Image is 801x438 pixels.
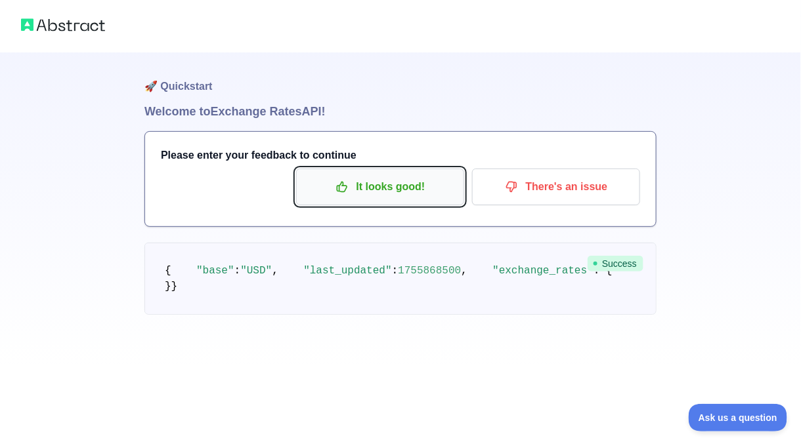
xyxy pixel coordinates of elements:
[144,102,657,121] h1: Welcome to Exchange Rates API!
[144,52,657,102] h1: 🚀 Quickstart
[240,265,272,277] span: "USD"
[165,265,171,277] span: {
[398,265,461,277] span: 1755868500
[165,265,751,292] code: } }
[196,265,234,277] span: "base"
[303,265,391,277] span: "last_updated"
[21,16,105,34] img: Abstract logo
[482,176,630,198] p: There's an issue
[272,265,278,277] span: ,
[588,256,643,271] span: Success
[234,265,241,277] span: :
[392,265,399,277] span: :
[161,148,640,163] h3: Please enter your feedback to continue
[461,265,467,277] span: ,
[472,169,640,205] button: There's an issue
[689,404,788,431] iframe: Toggle Customer Support
[306,176,454,198] p: It looks good!
[492,265,594,277] span: "exchange_rates"
[296,169,464,205] button: It looks good!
